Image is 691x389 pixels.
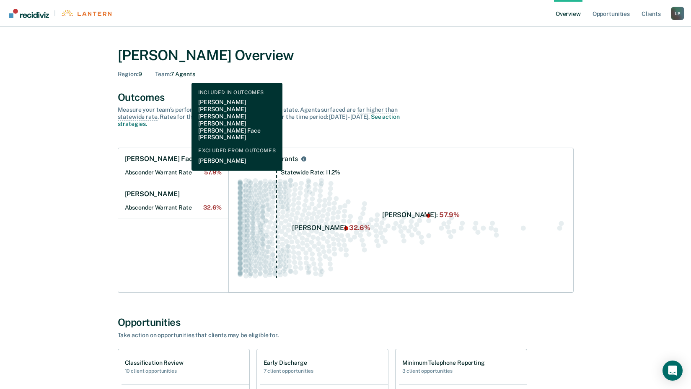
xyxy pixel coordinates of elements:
div: 7 Agents [155,71,195,78]
div: Opportunities [118,316,574,328]
tspan: Statewide Rate: 11.2% [281,169,340,176]
span: Region : [118,71,138,77]
h1: [PERSON_NAME] [125,190,180,198]
h2: 3 client opportunities [402,368,485,374]
h2: 10 client opportunities [125,368,184,374]
span: 32.6% [203,204,221,211]
span: 57.9% [204,169,221,176]
img: Recidiviz [9,9,49,18]
div: [PERSON_NAME] Overview [118,47,574,64]
h1: [PERSON_NAME] Face [125,155,197,163]
div: Absconder Warrants [236,155,298,163]
h1: Classification Review [125,359,184,366]
a: See action strategies. [118,113,400,127]
h2: Absconder Warrant Rate [125,204,222,211]
button: Absconder Warrants [300,155,308,163]
div: Open Intercom Messenger [663,361,683,381]
h1: Early Discharge [264,359,313,366]
h2: Absconder Warrant Rate [125,169,222,176]
div: Swarm plot of all absconder warrant rates in the state for ALL caseloads, highlighting values of ... [236,170,567,286]
div: L P [671,7,684,20]
a: [PERSON_NAME] FaceAbsconder Warrant Rate57.9% [118,148,228,183]
span: far higher than statewide rate [118,106,398,120]
div: Take action on opportunities that clients may be eligible for. [118,332,411,339]
div: 9 [118,71,142,78]
span: Team : [155,71,170,77]
img: Lantern [61,10,111,16]
a: [PERSON_NAME]Absconder Warrant Rate32.6% [118,183,228,218]
h1: Minimum Telephone Reporting [402,359,485,366]
div: Measure your team’s performance across other agent s in the state. Agent s surfaced are . Rates f... [118,106,411,127]
button: Profile dropdown button [671,7,684,20]
div: Outcomes [118,91,574,103]
span: | [49,10,61,17]
h2: 7 client opportunities [264,368,313,374]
